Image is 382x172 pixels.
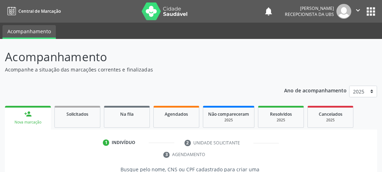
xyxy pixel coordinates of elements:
[5,66,265,73] p: Acompanhe a situação das marcações correntes e finalizadas
[66,111,88,117] span: Solicitados
[354,6,362,14] i: 
[263,117,299,123] div: 2025
[313,117,348,123] div: 2025
[10,120,46,125] div: Nova marcação
[2,25,56,39] a: Acompanhamento
[5,5,61,17] a: Central de Marcação
[336,4,351,19] img: img
[264,6,274,16] button: notifications
[365,5,377,18] button: apps
[208,111,249,117] span: Não compareceram
[284,86,347,94] p: Ano de acompanhamento
[112,139,135,146] div: Indivíduo
[5,48,265,66] p: Acompanhamento
[24,110,32,118] div: person_add
[103,139,109,146] div: 1
[285,11,334,17] span: Recepcionista da UBS
[18,8,61,14] span: Central de Marcação
[270,111,292,117] span: Resolvidos
[285,5,334,11] div: [PERSON_NAME]
[120,111,134,117] span: Na fila
[351,4,365,19] button: 
[165,111,188,117] span: Agendados
[319,111,342,117] span: Cancelados
[208,117,249,123] div: 2025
